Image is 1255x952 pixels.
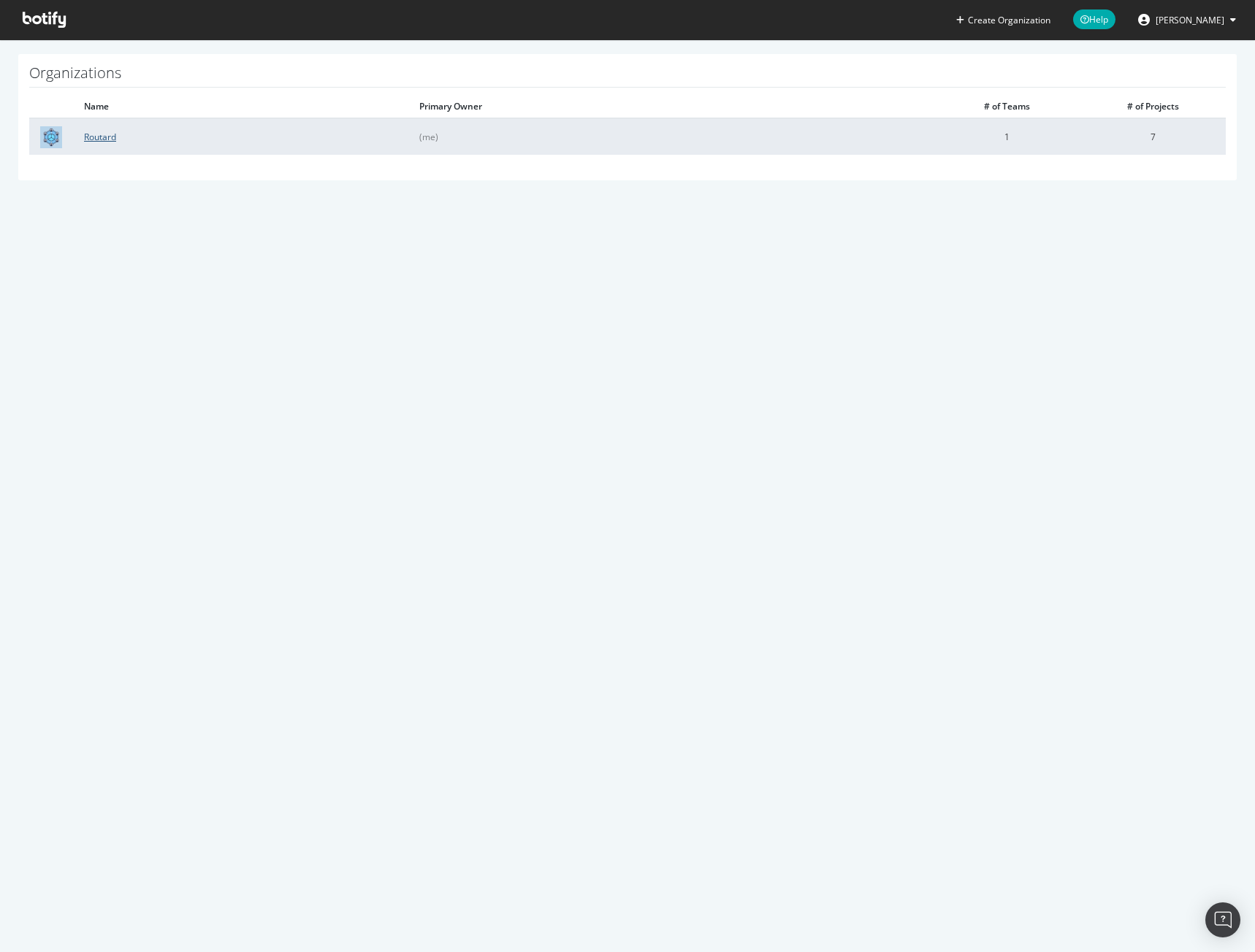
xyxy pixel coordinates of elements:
[934,95,1080,118] th: # of Teams
[73,95,408,118] th: Name
[955,13,1051,27] button: Create Organization
[1156,14,1224,26] span: Benoit Legeret
[1205,902,1240,937] div: Open Intercom Messenger
[29,65,1226,88] h1: Organizations
[1126,8,1248,31] button: [PERSON_NAME]
[1073,9,1115,29] span: Help
[1080,118,1226,155] td: 7
[1080,95,1226,118] th: # of Projects
[934,118,1080,155] td: 1
[40,126,62,148] img: Routard
[419,131,438,143] span: (me)
[408,95,934,118] th: Primary Owner
[84,131,116,143] a: Routard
